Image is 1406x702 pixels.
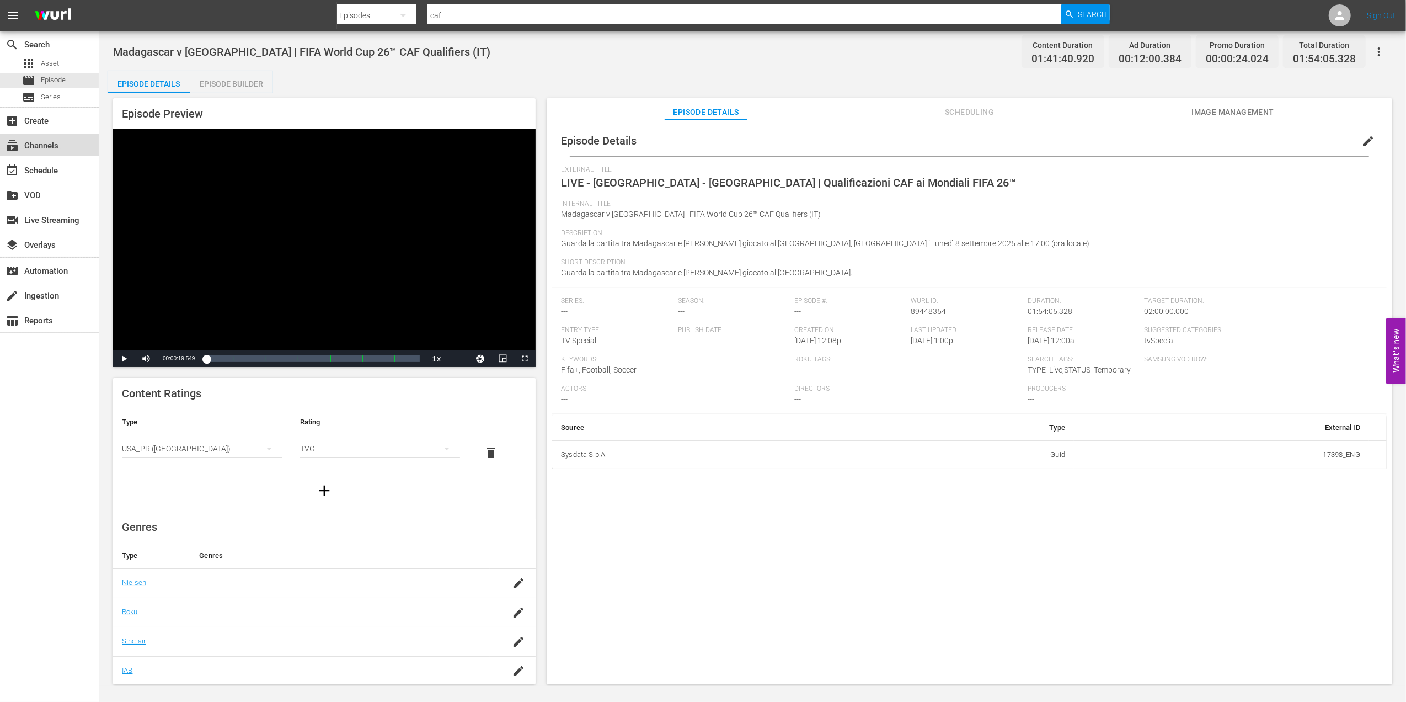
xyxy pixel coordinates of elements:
[561,307,568,316] span: ---
[794,395,801,403] span: ---
[6,238,19,252] span: Overlays
[6,114,19,127] span: Create
[1028,336,1074,345] span: [DATE] 12:00a
[561,365,637,374] span: Fifa+, Football, Soccer
[6,214,19,227] span: Live Streaming
[1355,128,1381,155] button: edit
[1028,355,1138,364] span: Search Tags:
[561,336,596,345] span: TV Special
[122,107,203,120] span: Episode Preview
[22,91,35,104] span: Series
[1028,307,1072,316] span: 01:54:05.328
[1145,355,1255,364] span: Samsung VOD Row:
[561,297,672,306] span: Series:
[561,166,1372,174] span: External Title
[514,350,536,367] button: Fullscreen
[1361,135,1375,148] span: edit
[135,350,157,367] button: Mute
[911,307,947,316] span: 89448354
[911,336,954,345] span: [DATE] 1:00p
[1145,336,1175,345] span: tvSpecial
[190,71,273,97] div: Episode Builder
[6,314,19,327] span: Reports
[1028,365,1131,374] span: TYPE_Live,STATUS_Temporary
[561,210,821,219] span: Madagascar v [GEOGRAPHIC_DATA] | FIFA World Cup 26™ CAF Qualifiers (IT)
[561,385,789,393] span: Actors
[122,637,146,645] a: Sinclair
[561,258,1372,267] span: Short Description
[1074,440,1369,469] td: 17398_ENG
[1386,318,1406,384] button: Open Feedback Widget
[911,326,1022,335] span: Last Updated:
[122,666,132,674] a: IAB
[291,409,469,435] th: Rating
[206,355,420,362] div: Progress Bar
[41,58,59,69] span: Asset
[26,3,79,29] img: ans4CAIJ8jUAAAAAAAAAAAAAAAAAAAAAAAAgQb4GAAAAAAAAAAAAAAAAAAAAAAAAJMjXAAAAAAAAAAAAAAAAAAAAAAAAgAT5G...
[1028,326,1138,335] span: Release Date:
[122,433,282,464] div: USA_PR ([GEOGRAPHIC_DATA])
[113,129,536,367] div: Video Player
[1031,53,1094,66] span: 01:41:40.920
[1078,4,1107,24] span: Search
[561,176,1016,189] span: LIVE - [GEOGRAPHIC_DATA] - [GEOGRAPHIC_DATA] | Qualificazioni CAF ai Mondiali FIFA 26™
[300,433,461,464] div: TVG
[552,440,894,469] th: Sysdata S.p.A.
[6,264,19,278] span: Automation
[794,297,905,306] span: Episode #:
[491,350,514,367] button: Picture-in-Picture
[678,307,685,316] span: ---
[794,307,801,316] span: ---
[122,520,157,534] span: Genres
[163,355,195,361] span: 00:00:19.549
[1293,38,1356,53] div: Total Duration
[894,414,1074,441] th: Type
[561,239,1091,248] span: Guarda la partita tra Madagascar e [PERSON_NAME] giocato al [GEOGRAPHIC_DATA], [GEOGRAPHIC_DATA] ...
[552,414,894,441] th: Source
[561,229,1372,238] span: Description
[911,297,1022,306] span: Wurl ID:
[6,139,19,152] span: Channels
[794,385,1022,393] span: Directors
[113,350,135,367] button: Play
[6,38,19,51] span: Search
[794,326,905,335] span: Created On:
[561,395,568,403] span: ---
[425,350,447,367] button: Playback Rate
[484,446,498,459] span: delete
[113,543,190,569] th: Type
[1191,105,1274,119] span: Image Management
[665,105,747,119] span: Episode Details
[1028,297,1138,306] span: Duration:
[1145,326,1372,335] span: Suggested Categories:
[1031,38,1094,53] div: Content Duration
[1061,4,1110,24] button: Search
[794,336,841,345] span: [DATE] 12:08p
[794,365,801,374] span: ---
[1145,307,1189,316] span: 02:00:00.000
[561,200,1372,209] span: Internal Title
[1074,414,1369,441] th: External ID
[678,336,685,345] span: ---
[1367,11,1396,20] a: Sign Out
[122,387,201,400] span: Content Ratings
[794,355,1022,364] span: Roku Tags:
[561,134,637,147] span: Episode Details
[7,9,20,22] span: menu
[22,74,35,87] span: Episode
[894,440,1074,469] td: Guid
[478,439,504,466] button: delete
[1293,53,1356,66] span: 01:54:05.328
[22,57,35,70] span: Asset
[469,350,491,367] button: Jump To Time
[1145,365,1151,374] span: ---
[6,164,19,177] span: Schedule
[561,268,852,277] span: Guarda la partita tra Madagascar e [PERSON_NAME] giocato al [GEOGRAPHIC_DATA].
[108,71,190,93] button: Episode Details
[1206,53,1269,66] span: 00:00:24.024
[561,355,789,364] span: Keywords:
[113,409,536,470] table: simple table
[6,289,19,302] span: Ingestion
[1028,385,1255,393] span: Producers
[678,326,789,335] span: Publish Date:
